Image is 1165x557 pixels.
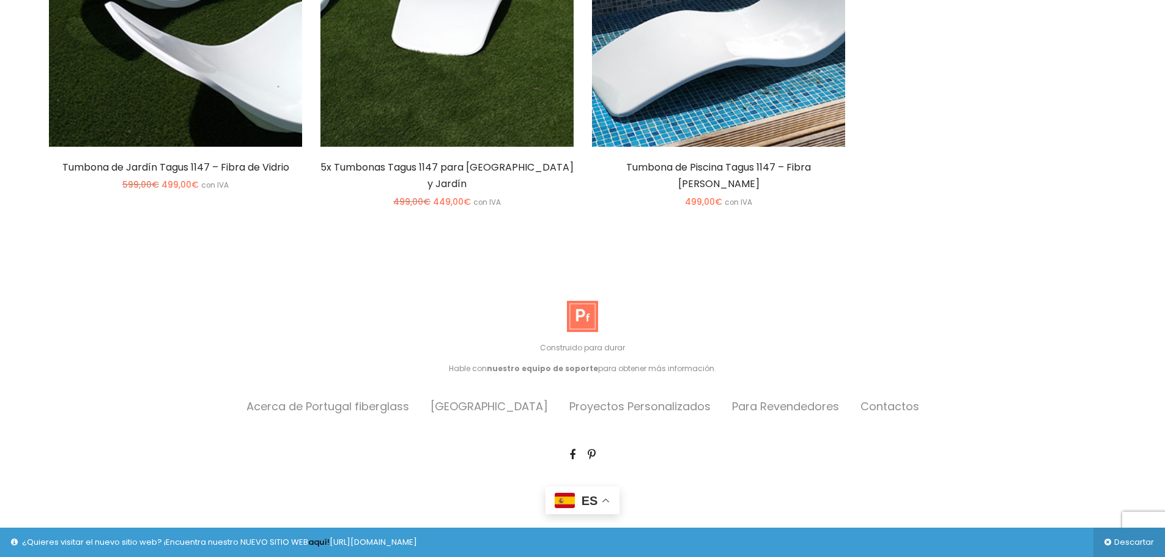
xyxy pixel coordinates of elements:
[423,196,431,208] span: €
[685,196,722,208] bdi: 499,00
[246,399,409,414] a: Acerca de Portugal fiberglass
[473,197,501,207] small: con IVA
[725,197,752,207] small: con IVA
[555,493,575,508] img: es
[588,447,596,462] a: Pinterest
[122,179,159,191] bdi: 599,00
[860,399,919,414] a: Contactos
[582,494,598,507] span: es
[225,362,941,375] p: Hable con para obtener más información.
[320,160,574,191] a: 5x Tumbonas Tagus 1147 para [GEOGRAPHIC_DATA] y Jardín
[201,180,229,190] small: con IVA
[569,447,575,462] a: Facebook
[1093,528,1165,557] a: Descartar
[626,160,811,191] a: Tumbona de Piscina Tagus 1147 – Fibra [PERSON_NAME]
[152,179,159,191] span: €
[464,196,471,208] span: €
[732,399,839,414] a: Para Revendedores
[308,536,330,548] a: aquí!
[569,399,711,414] a: Proyectos Personalizados
[433,196,471,208] bdi: 449,00
[487,363,598,374] a: nuestro equipo de soporte
[161,179,199,191] bdi: 499,00
[62,160,289,174] a: Tumbona de Jardín Tagus 1147 – Fibra de Vidrio
[191,179,199,191] span: €
[393,196,431,208] bdi: 499,00
[225,341,941,355] p: Construido para durar
[715,196,722,208] span: €
[431,399,548,414] a: [GEOGRAPHIC_DATA]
